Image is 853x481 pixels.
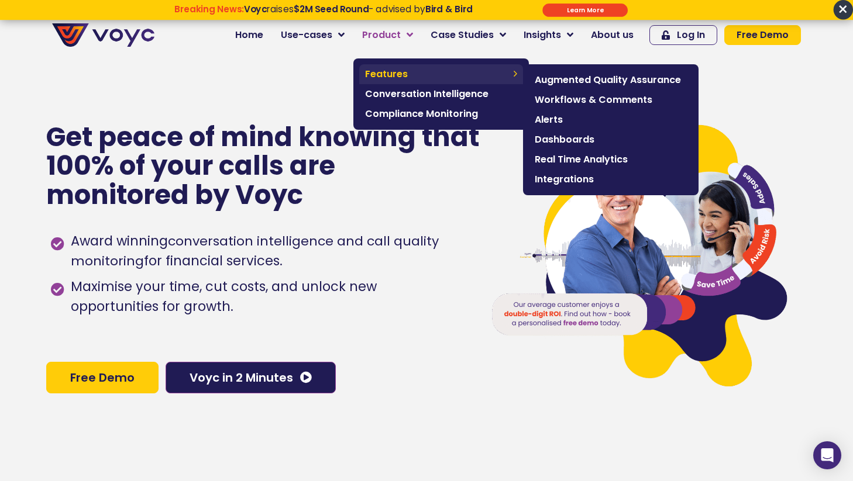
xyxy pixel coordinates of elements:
a: Free Demo [724,25,801,45]
span: Alerts [535,113,687,127]
span: Case Studies [431,28,494,42]
span: Voyc in 2 Minutes [190,372,293,383]
span: Conversation Intelligence [365,87,517,101]
a: Real Time Analytics [529,150,693,169]
a: Features [359,64,523,84]
div: Submit [542,4,628,17]
p: Get peace of mind knowing that 100% of your calls are monitored by Voyc [46,123,481,210]
a: Voyc in 2 Minutes [166,362,336,393]
span: Log In [677,30,705,40]
a: Dashboards [529,130,693,150]
a: Product [353,23,422,47]
span: Insights [524,28,561,42]
a: Log In [649,25,717,45]
a: Case Studies [422,23,515,47]
span: Free Demo [737,30,789,40]
a: Home [226,23,272,47]
a: Integrations [529,169,693,189]
span: Maximise your time, cut costs, and unlock new opportunities for growth. [68,277,467,317]
strong: Bird & Bird [425,3,472,15]
span: Real Time Analytics [535,153,687,167]
span: Use-cases [281,28,332,42]
span: About us [591,28,634,42]
a: Workflows & Comments [529,90,693,110]
a: Augmented Quality Assurance [529,70,693,90]
span: Features [365,67,508,81]
span: Augmented Quality Assurance [535,73,687,87]
span: Integrations [535,172,687,186]
a: Insights [515,23,582,47]
a: About us [582,23,642,47]
a: Use-cases [272,23,353,47]
h1: conversation intelligence and call quality monitoring [71,232,439,270]
a: Alerts [529,110,693,130]
span: Dashboards [535,133,687,147]
span: raises - advised by [244,3,472,15]
strong: $2M Seed Round [294,3,369,15]
span: Job title [155,95,195,108]
div: Open Intercom Messenger [813,441,841,469]
strong: Breaking News: [174,3,243,15]
a: Privacy Policy [241,243,296,255]
a: Conversation Intelligence [359,84,523,104]
a: Free Demo [46,362,159,393]
strong: Voyc [244,3,267,15]
span: Phone [155,47,184,60]
span: Free Demo [70,372,135,383]
span: Product [362,28,401,42]
a: Compliance Monitoring [359,104,523,124]
span: Workflows & Comments [535,93,687,107]
img: voyc-full-logo [52,23,154,47]
span: Home [235,28,263,42]
span: Award winning for financial services. [68,231,467,271]
span: Compliance Monitoring [365,107,517,121]
div: Breaking News: Voyc raises $2M Seed Round - advised by Bird & Bird [129,4,517,25]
